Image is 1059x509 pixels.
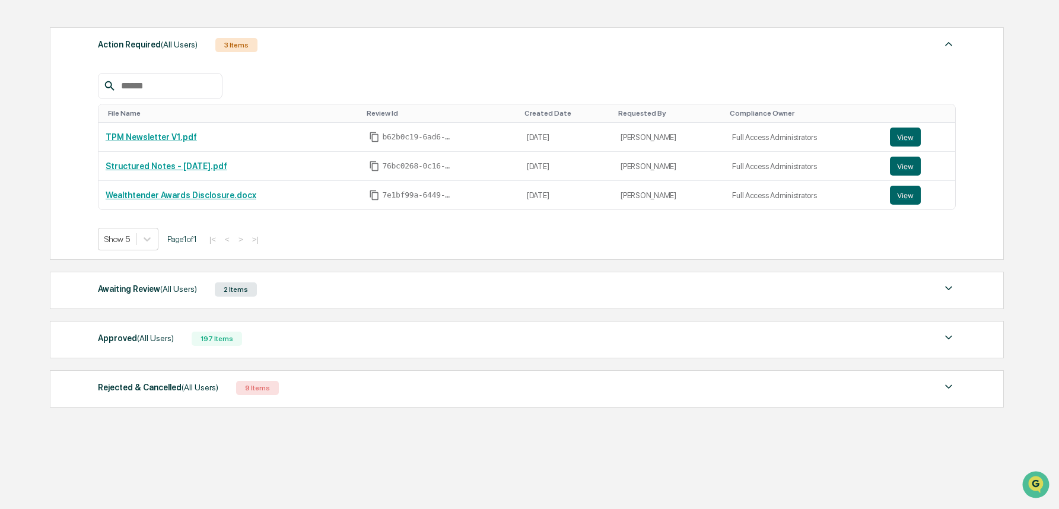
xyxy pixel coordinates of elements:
span: (All Users) [161,40,198,49]
div: Toggle SortBy [108,109,358,117]
span: 7e1bf99a-6449-45c3-8181-c0e5f5f3b389 [382,190,453,200]
button: View [890,157,921,176]
td: Full Access Administrators [725,152,883,181]
td: [PERSON_NAME] [613,152,725,181]
span: 76bc0268-0c16-4ddb-b54e-a2884c5893c1 [382,161,453,171]
a: Wealthtender Awards Disclosure.docx [106,190,256,200]
button: Start new chat [202,94,216,109]
button: > [235,234,247,244]
span: b62b0c19-6ad6-40e6-8aeb-64785189a24c [382,132,453,142]
div: Rejected & Cancelled [98,380,218,395]
button: |< [206,234,220,244]
div: 2 Items [215,282,257,297]
div: Toggle SortBy [524,109,609,117]
span: Page 1 of 1 [167,234,197,244]
a: 🗄️Attestations [81,145,152,166]
div: Awaiting Review [98,281,197,297]
div: Start new chat [40,91,195,103]
img: caret [942,330,956,345]
div: 3 Items [215,38,257,52]
div: Action Required [98,37,198,52]
a: TPM Newsletter V1.pdf [106,132,197,142]
span: Copy Id [369,132,380,142]
td: [DATE] [520,152,613,181]
img: caret [942,37,956,51]
span: Preclearance [24,149,77,161]
button: View [890,128,921,147]
button: < [221,234,233,244]
td: [PERSON_NAME] [613,181,725,209]
iframe: Open customer support [1021,470,1053,502]
div: 9 Items [236,381,279,395]
div: Approved [98,330,174,346]
a: Powered byPylon [84,201,144,210]
img: caret [942,380,956,394]
a: 🖐️Preclearance [7,145,81,166]
div: 197 Items [192,332,242,346]
span: (All Users) [137,333,174,343]
div: Toggle SortBy [367,109,514,117]
span: Data Lookup [24,172,75,184]
a: 🔎Data Lookup [7,167,79,189]
div: Toggle SortBy [730,109,878,117]
img: caret [942,281,956,295]
td: [PERSON_NAME] [613,123,725,152]
a: Structured Notes - [DATE].pdf [106,161,227,171]
span: (All Users) [182,383,218,392]
p: How can we help? [12,25,216,44]
td: [DATE] [520,181,613,209]
div: Toggle SortBy [618,109,720,117]
div: Toggle SortBy [892,109,950,117]
a: View [890,157,948,176]
button: View [890,186,921,205]
div: We're available if you need us! [40,103,150,112]
div: 🔎 [12,173,21,183]
span: Copy Id [369,161,380,171]
span: Attestations [98,149,147,161]
td: Full Access Administrators [725,123,883,152]
a: View [890,186,948,205]
td: [DATE] [520,123,613,152]
td: Full Access Administrators [725,181,883,209]
span: (All Users) [160,284,197,294]
a: View [890,128,948,147]
span: Pylon [118,201,144,210]
button: >| [249,234,262,244]
span: Copy Id [369,190,380,201]
div: 🗄️ [86,151,96,160]
div: 🖐️ [12,151,21,160]
img: 1746055101610-c473b297-6a78-478c-a979-82029cc54cd1 [12,91,33,112]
